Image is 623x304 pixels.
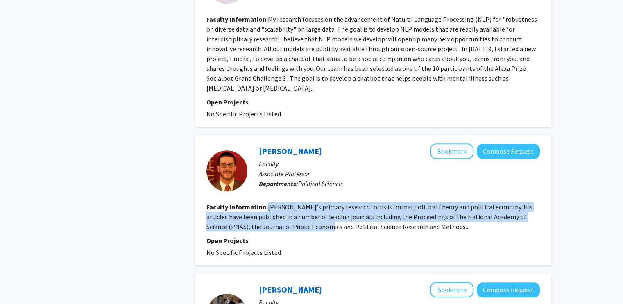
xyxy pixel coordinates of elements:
b: Faculty Information: [206,203,268,211]
fg-read-more: [PERSON_NAME]'s primary research focus is formal political theory and political economy. His arti... [206,203,532,231]
p: Open Projects [206,236,540,245]
span: Political Science [298,179,342,188]
button: Compose Request to Ruoxuan Xiong [477,282,540,297]
button: Add Pablo Montagnes to Bookmarks [430,143,473,159]
button: Compose Request to Pablo Montagnes [477,144,540,159]
p: Associate Professor [259,169,540,179]
a: [PERSON_NAME] [259,284,322,295]
p: Faculty [259,159,540,169]
b: Departments: [259,179,298,188]
iframe: Chat [6,267,35,298]
fg-read-more: My research focuses on the advancement of Natural Language Processing (NLP) for "robustness" on d... [206,15,540,92]
b: Faculty Information: [206,15,268,23]
p: Open Projects [206,97,540,107]
a: [PERSON_NAME] [259,146,322,156]
span: No Specific Projects Listed [206,248,281,256]
button: Add Ruoxuan Xiong to Bookmarks [430,282,473,297]
span: No Specific Projects Listed [206,110,281,118]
